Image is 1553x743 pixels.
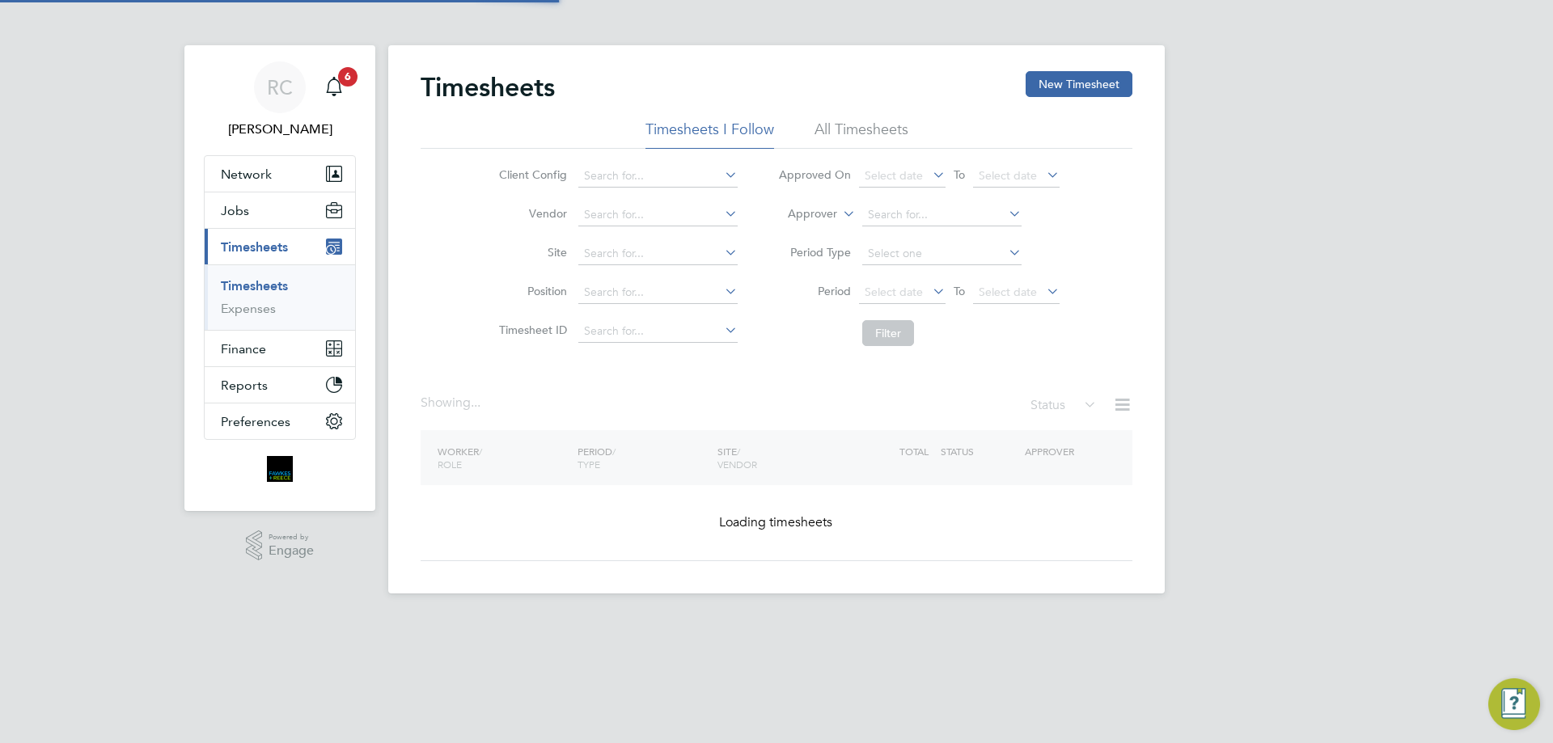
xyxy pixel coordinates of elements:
[204,120,356,139] span: Robyn Clarke
[269,530,314,544] span: Powered by
[862,320,914,346] button: Filter
[494,206,567,221] label: Vendor
[267,77,293,98] span: RC
[221,378,268,393] span: Reports
[221,203,249,218] span: Jobs
[578,243,738,265] input: Search for...
[865,168,923,183] span: Select date
[221,341,266,357] span: Finance
[318,61,350,113] a: 6
[645,120,774,149] li: Timesheets I Follow
[221,167,272,182] span: Network
[815,120,908,149] li: All Timesheets
[338,67,358,87] span: 6
[471,395,480,411] span: ...
[862,204,1022,226] input: Search for...
[578,204,738,226] input: Search for...
[494,284,567,298] label: Position
[778,245,851,260] label: Period Type
[764,206,837,222] label: Approver
[862,243,1022,265] input: Select one
[205,229,355,264] button: Timesheets
[269,544,314,558] span: Engage
[205,156,355,192] button: Network
[949,281,970,302] span: To
[267,456,293,482] img: bromak-logo-retina.png
[578,165,738,188] input: Search for...
[979,168,1037,183] span: Select date
[778,167,851,182] label: Approved On
[205,367,355,403] button: Reports
[494,167,567,182] label: Client Config
[494,323,567,337] label: Timesheet ID
[421,71,555,103] h2: Timesheets
[1026,71,1132,97] button: New Timesheet
[221,414,290,429] span: Preferences
[1030,395,1100,417] div: Status
[205,403,355,439] button: Preferences
[949,164,970,185] span: To
[184,45,375,511] nav: Main navigation
[494,245,567,260] label: Site
[778,284,851,298] label: Period
[204,456,356,482] a: Go to home page
[204,61,356,139] a: RC[PERSON_NAME]
[205,264,355,330] div: Timesheets
[421,395,484,412] div: Showing
[221,301,276,316] a: Expenses
[578,320,738,343] input: Search for...
[221,278,288,293] a: Timesheets
[865,285,923,299] span: Select date
[979,285,1037,299] span: Select date
[221,239,288,255] span: Timesheets
[1488,678,1540,730] button: Engage Resource Center
[205,331,355,366] button: Finance
[205,192,355,228] button: Jobs
[246,530,315,561] a: Powered byEngage
[578,281,738,304] input: Search for...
